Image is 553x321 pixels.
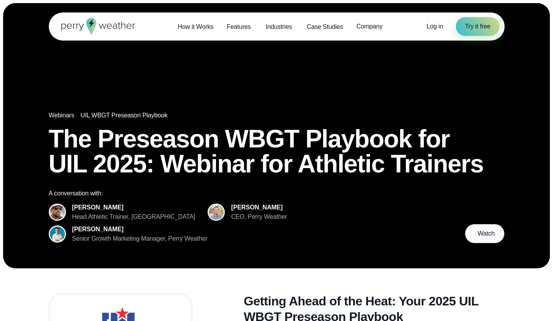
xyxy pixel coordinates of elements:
a: How it Works [171,19,220,35]
span: Watch [478,229,495,238]
span: How it Works [178,22,213,32]
span: Try it free [465,22,491,31]
a: Webinars [49,111,75,120]
a: Case Studies [300,19,350,35]
span: Features [227,22,251,32]
span: Case Studies [307,22,343,32]
div: Head Athletic Trainer, [GEOGRAPHIC_DATA] [72,212,196,222]
img: Colin Perry, CEO of Perry Weather [209,205,224,220]
a: UIL WBGT Preseason Playbook [80,111,167,120]
div: CEO, Perry Weather [231,212,287,222]
img: cody-henschke-headshot [50,205,65,220]
nav: Breadcrumb [49,111,505,120]
img: Spencer Patton, Perry Weather [50,227,65,241]
div: [PERSON_NAME] [72,203,196,212]
div: [PERSON_NAME] [231,203,287,212]
a: Try it free [456,17,500,36]
h1: The Preseason WBGT Playbook for UIL 2025: Webinar for Athletic Trainers [49,126,505,176]
div: Senior Growth Marketing Manager, Perry Weather [72,234,208,243]
span: Company [356,22,382,31]
button: Watch [465,224,505,243]
span: Industries [266,22,292,32]
div: A conversation with: [49,189,452,198]
a: Log in [427,22,443,31]
div: [PERSON_NAME] [72,225,208,234]
span: Log in [427,23,443,30]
